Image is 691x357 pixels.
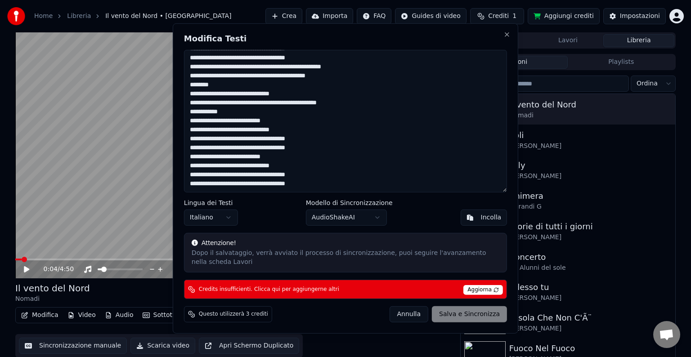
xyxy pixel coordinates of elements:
[481,213,502,222] div: Incolla
[192,249,499,267] div: Dopo il salvataggio, verrà avviato il processo di sincronizzazione, puoi seguire l'avanzamento ne...
[463,285,503,295] span: Aggiorna
[461,210,507,226] button: Incolla
[199,311,268,318] span: Questo utilizzerà 3 crediti
[192,239,499,248] div: Attenzione!
[306,200,393,206] label: Modello di Sincronizzazione
[184,200,238,206] label: Lingua dei Testi
[184,35,507,43] h2: Modifica Testi
[199,286,339,293] span: Credits insufficienti. Clicca qui per aggiungerne altri
[389,306,428,322] button: Annulla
